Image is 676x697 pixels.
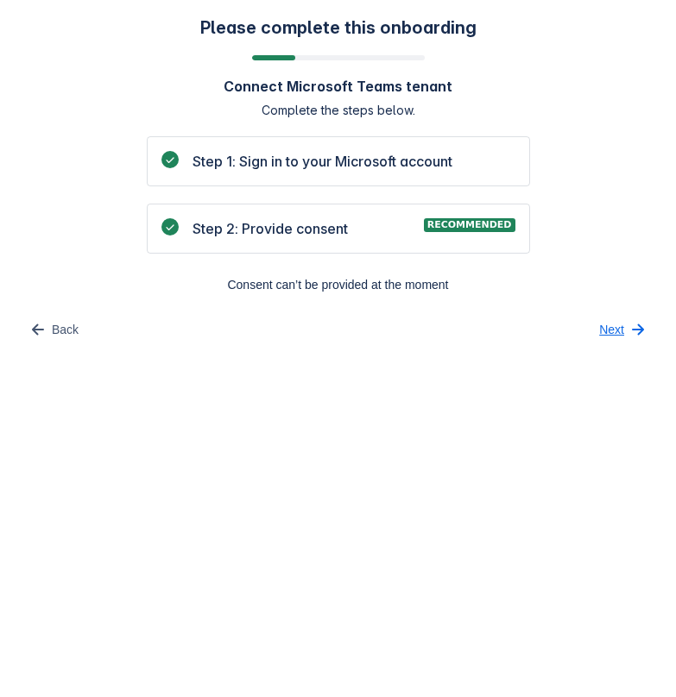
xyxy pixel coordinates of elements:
button: Back [17,316,89,343]
button: Next [589,316,659,343]
h4: Connect Microsoft Teams tenant [224,78,452,95]
span: Recommended [427,218,512,232]
span: Complete the steps below. [262,102,415,119]
span: Consent can’t be provided at the moment [157,271,520,298]
button: Consent can’t be provided at the moment [147,271,530,298]
span: Back [52,316,79,343]
span: Next [599,316,624,343]
span: Step 1: Sign in to your Microsoft account [193,151,452,172]
span: Step 2: Provide consent [193,218,348,239]
h3: Please complete this onboarding [200,17,477,38]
